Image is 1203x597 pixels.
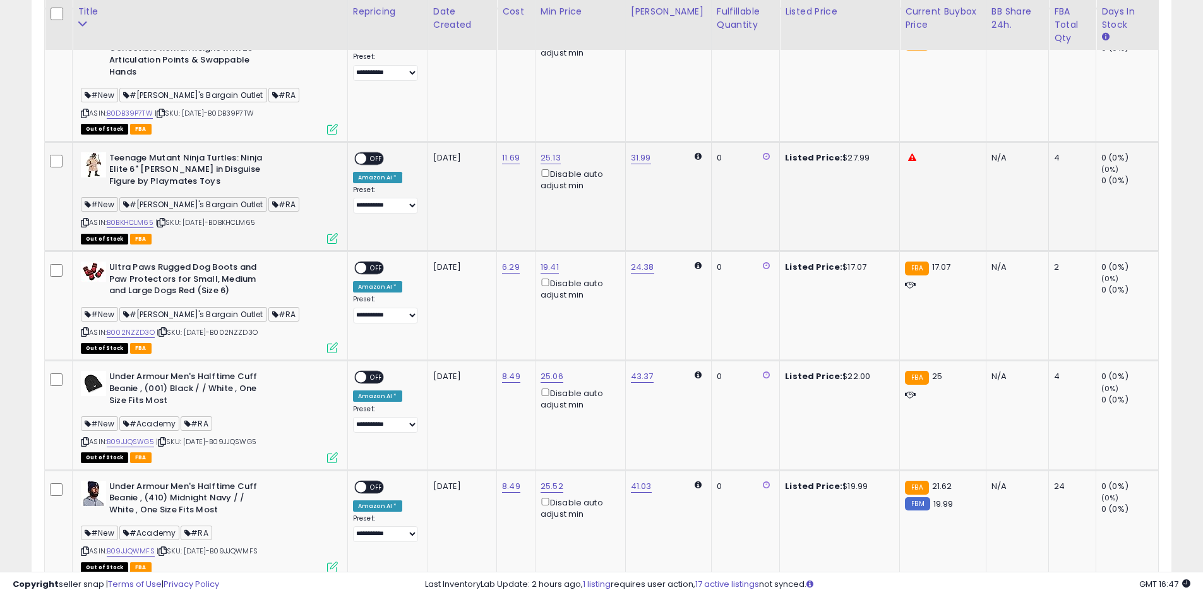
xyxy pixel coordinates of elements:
div: $19.99 [785,481,890,492]
span: #New [81,416,118,431]
div: [DATE] [433,262,484,273]
div: ASIN: [81,19,338,133]
div: 0 [717,262,770,273]
a: 25.13 [541,152,561,164]
b: Listed Price: [785,152,842,164]
span: #RA [268,307,300,322]
span: | SKU: [DATE]-B09JJQSWG5 [156,437,256,447]
small: (0%) [1101,274,1119,284]
div: N/A [991,481,1039,492]
a: B09JJQWMFS [107,546,155,557]
a: 8.49 [502,370,520,383]
span: All listings that are currently out of stock and unavailable for purchase on Amazon [81,452,128,463]
a: 43.37 [631,370,654,383]
span: OFF [366,372,386,383]
div: Last InventoryLab Update: 2 hours ago, requires user action, not synced. [425,579,1190,591]
span: #[PERSON_NAME]'s Bargain Outlet [119,307,267,322]
div: 0 (0%) [1101,152,1158,164]
div: N/A [991,152,1039,164]
div: Amazon AI * [353,172,402,183]
span: #[PERSON_NAME]'s Bargain Outlet [119,197,267,212]
span: FBA [130,124,152,135]
a: B09JJQSWG5 [107,437,154,447]
div: [DATE] [433,152,484,164]
div: Preset: [353,514,418,543]
div: 2 [1054,262,1086,273]
span: 17.07 [932,261,951,273]
small: Days In Stock. [1101,32,1109,43]
div: BB Share 24h. [991,5,1043,32]
div: Days In Stock [1101,5,1153,32]
div: Disable auto adjust min [541,276,616,301]
div: ASIN: [81,371,338,461]
div: 0 (0%) [1101,371,1158,382]
div: 0 [717,152,770,164]
span: #[PERSON_NAME]'s Bargain Outlet [119,88,267,102]
div: N/A [991,262,1039,273]
small: FBA [905,481,928,495]
div: Amazon AI * [353,390,402,402]
span: #RA [181,416,212,431]
a: 25.06 [541,370,563,383]
a: 11.69 [502,152,520,164]
b: Under Armour Men's Halftime Cuff Beanie , (001) Black / / White , One Size Fits Most [109,371,263,409]
div: 0 [717,481,770,492]
div: 4 [1054,371,1086,382]
span: #New [81,88,118,102]
div: Title [78,5,342,18]
b: Under Armour Men's Halftime Cuff Beanie , (410) Midnight Navy / / White , One Size Fits Most [109,481,263,519]
div: 0 (0%) [1101,284,1158,296]
img: 511hbYHhUsL._SL40_.jpg [81,481,106,506]
span: All listings that are currently out of stock and unavailable for purchase on Amazon [81,124,128,135]
a: 8.49 [502,480,520,493]
span: | SKU: [DATE]-B0DB39P7TW [155,108,254,118]
b: Listed Price: [785,370,842,382]
a: B0BKHCLM65 [107,217,153,228]
div: 0 [717,371,770,382]
div: Repricing [353,5,422,18]
div: 0 (0%) [1101,481,1158,492]
div: Disable auto adjust min [541,386,616,411]
span: #New [81,197,118,212]
span: 25 [932,370,942,382]
span: 19.99 [933,498,954,510]
div: Disable auto adjust min [541,167,616,191]
a: 31.99 [631,152,651,164]
span: | SKU: [DATE]-B002NZZD3O [157,327,258,337]
span: 21.62 [932,480,952,492]
div: 24 [1054,481,1086,492]
div: 0 (0%) [1101,175,1158,186]
small: (0%) [1101,383,1119,394]
div: ASIN: [81,262,338,352]
span: OFF [366,481,386,492]
b: Listed Price: [785,261,842,273]
div: [PERSON_NAME] [631,5,706,18]
div: Cost [502,5,530,18]
div: $17.07 [785,262,890,273]
small: FBA [905,262,928,275]
div: 4 [1054,152,1086,164]
div: $27.99 [785,152,890,164]
a: 6.29 [502,261,520,274]
a: 41.03 [631,480,652,493]
div: [DATE] [433,481,484,492]
span: OFF [366,153,386,164]
b: Teenage Mutant Ninja Turtles: Ninja Elite 6" [PERSON_NAME] in Disguise Figure by Playmates Toys [109,152,263,191]
b: Listed Price: [785,480,842,492]
span: | SKU: [DATE]-B09JJQWMFS [157,546,258,556]
div: ASIN: [81,152,338,243]
div: 0 (0%) [1101,504,1158,515]
a: B0DB39P7TW [107,108,153,119]
img: 41iNaer96kL._SL40_.jpg [81,371,106,396]
span: All listings that are currently out of stock and unavailable for purchase on Amazon [81,343,128,354]
div: Amazon AI * [353,281,402,292]
div: seller snap | | [13,579,219,591]
img: 31Cw9qqIEtL._SL40_.jpg [81,262,106,282]
span: 2025-09-12 16:47 GMT [1139,578,1190,590]
div: Disable auto adjust min [541,495,616,520]
div: Preset: [353,186,418,214]
b: Ultra Paws Rugged Dog Boots and Paw Protectors for Small, Medium and Large Dogs Red (Size 6) [109,262,263,300]
b: Mattel WWE Elite Action Figure & Accessories, Series #117 6-inch Collectible Roman Reigns with 25... [109,19,263,81]
a: 19.41 [541,261,559,274]
span: FBA [130,343,152,354]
